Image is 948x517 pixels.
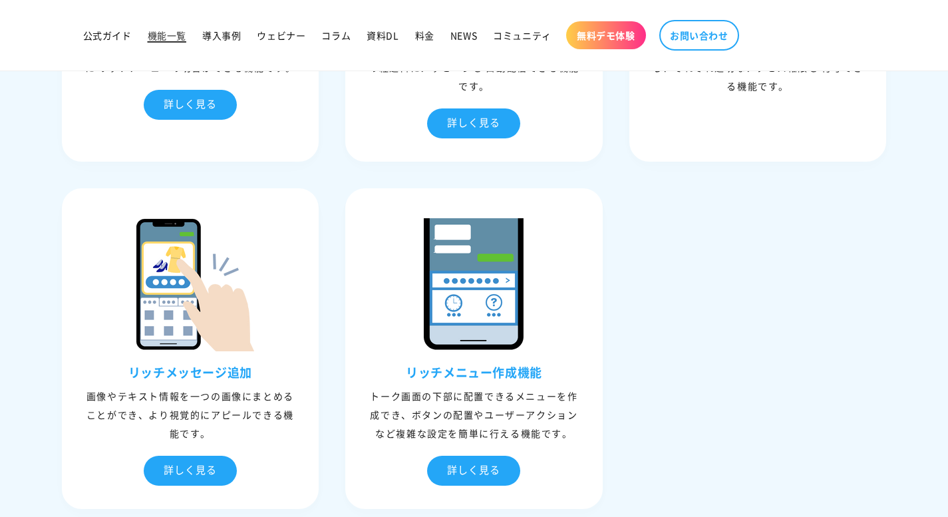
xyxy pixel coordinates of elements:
div: 詳しく見る [144,90,237,120]
h3: リッチメッセージ追加 [65,365,316,380]
div: 詳しく見る [427,456,520,486]
div: トーク画面の下部に配置できるメニューを作成でき、ボタンの配置やユーザーアクションなど複雑な設定を簡単に行える機能です。 [349,387,599,442]
a: 機能一覧 [140,21,194,49]
a: 料金 [407,21,442,49]
span: 料金 [415,29,434,41]
span: 機能一覧 [148,29,186,41]
span: 資料DL [367,29,398,41]
img: リッチメニュー作成機能 [407,218,540,351]
a: ウェビナー [249,21,313,49]
img: リッチメッセージ追加 [124,218,257,351]
div: 画像やテキスト情報を一つの画像にまとめることができ、より視覚的にアピールできる機能です。 [65,387,316,442]
div: 詳しく見る [144,456,237,486]
span: 公式ガイド [83,29,132,41]
a: 公式ガイド [75,21,140,49]
span: NEWS [450,29,477,41]
a: 導入事例 [194,21,249,49]
div: 詳しく見る [427,108,520,138]
a: NEWS [442,21,485,49]
a: 無料デモ体験 [566,21,646,49]
span: ウェビナー [257,29,305,41]
a: コラム [313,21,359,49]
span: 導入事例 [202,29,241,41]
a: コミュニティ [485,21,559,49]
span: 無料デモ体験 [577,29,635,41]
span: コミュニティ [493,29,552,41]
a: 資料DL [359,21,406,49]
h3: リッチメニュー作成機能 [349,365,599,380]
a: お問い合わせ [659,20,739,51]
span: コラム [321,29,351,41]
span: お問い合わせ [670,29,728,41]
